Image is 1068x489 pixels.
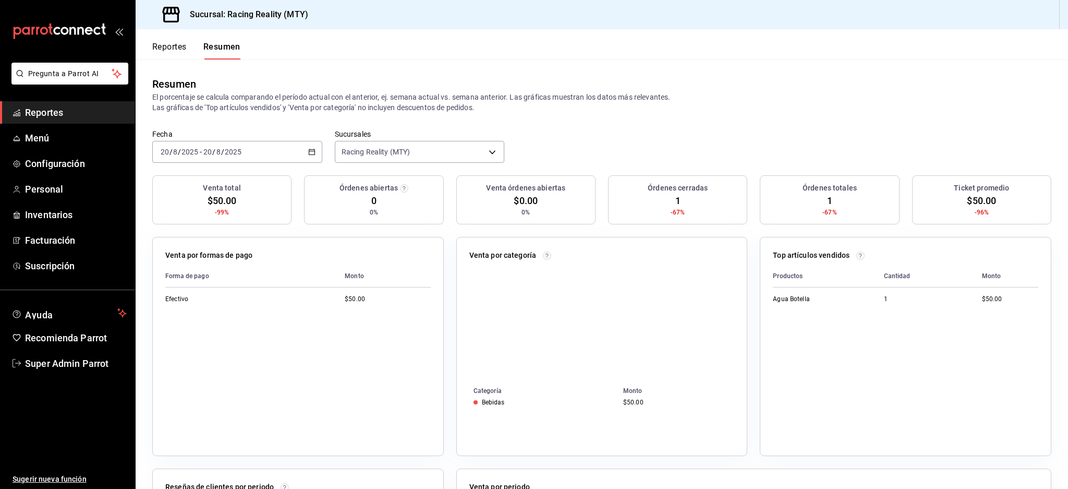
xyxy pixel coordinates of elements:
[486,183,565,194] h3: Venta órdenes abiertas
[181,8,308,21] h3: Sucursal: Racing Reality (MTY)
[822,208,837,217] span: -67%
[25,208,127,222] span: Inventarios
[203,183,240,194] h3: Venta total
[216,148,221,156] input: --
[224,148,242,156] input: ----
[982,295,1038,304] div: $50.00
[974,265,1038,288] th: Monto
[152,76,196,92] div: Resumen
[25,182,127,196] span: Personal
[152,42,187,59] button: Reportes
[200,148,202,156] span: -
[160,148,169,156] input: --
[212,148,215,156] span: /
[13,474,127,485] span: Sugerir nueva función
[25,307,113,319] span: Ayuda
[152,130,322,138] label: Fecha
[675,194,681,208] span: 1
[25,259,127,273] span: Suscripción
[165,295,270,304] div: Efectivo
[115,27,123,35] button: open_drawer_menu
[7,76,128,87] a: Pregunta a Parrot AI
[884,295,965,304] div: 1
[203,42,240,59] button: Resumen
[25,105,127,120] span: Reportes
[152,42,240,59] div: navigation tabs
[482,399,505,406] div: Bebidas
[954,183,1009,194] h3: Ticket promedio
[803,183,857,194] h3: Órdenes totales
[521,208,530,217] span: 0%
[514,194,538,208] span: $0.00
[215,208,229,217] span: -99%
[469,250,537,261] p: Venta por categoría
[165,265,336,288] th: Forma de pago
[619,385,747,397] th: Monto
[671,208,685,217] span: -67%
[208,194,237,208] span: $50.00
[11,63,128,85] button: Pregunta a Parrot AI
[342,147,410,157] span: Racing Reality (MTY)
[975,208,989,217] span: -96%
[221,148,224,156] span: /
[371,194,377,208] span: 0
[173,148,178,156] input: --
[336,265,430,288] th: Monto
[181,148,199,156] input: ----
[623,399,730,406] div: $50.00
[25,331,127,345] span: Recomienda Parrot
[457,385,619,397] th: Categoría
[335,130,505,138] label: Sucursales
[152,92,1051,113] p: El porcentaje se calcula comparando el período actual con el anterior, ej. semana actual vs. sema...
[827,194,832,208] span: 1
[648,183,708,194] h3: Órdenes cerradas
[165,250,252,261] p: Venta por formas de pago
[967,194,996,208] span: $50.00
[345,295,430,304] div: $50.00
[773,250,849,261] p: Top artículos vendidos
[773,295,867,304] div: Agua Botella
[25,233,127,247] span: Facturación
[339,183,398,194] h3: Órdenes abiertas
[28,68,112,79] span: Pregunta a Parrot AI
[25,157,127,171] span: Configuración
[178,148,181,156] span: /
[25,356,127,371] span: Super Admin Parrot
[370,208,378,217] span: 0%
[169,148,173,156] span: /
[876,265,974,288] th: Cantidad
[25,131,127,145] span: Menú
[203,148,212,156] input: --
[773,265,875,288] th: Productos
